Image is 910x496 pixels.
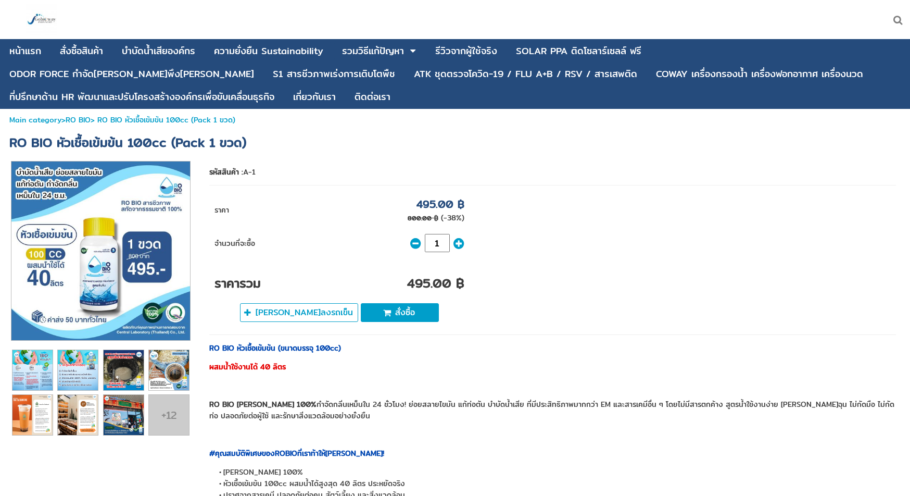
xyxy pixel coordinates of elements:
strong: #คุณสมบัติพิเศษของROBIOที่เราท้าให้[PERSON_NAME]! [209,448,384,459]
a: เกี่ยวกับเรา [293,87,336,107]
button: [PERSON_NAME]ลงรถเข็น [240,303,358,322]
div: ความยั่งยืน Sustainability [214,46,323,56]
span: [PERSON_NAME]ลงรถเข็น [256,306,353,319]
a: หน้าแรก [9,41,41,61]
div: สั่งซื้อสินค้า [60,46,103,56]
img: 6ccca131a11944f79dd273d8e7329b40 [104,350,144,390]
img: 505bc99c6fa94f7d97d01cf0173f82ee [12,350,53,390]
p: กำจัดกลิ่นเหม็นใน 24 ชั่วโมง! ย่อยสลายไขมัน แก้ท่อตัน บำบัดน้ำเสีย ที่มีประสิทธิภาพมากกว่า EM และ... [209,399,896,421]
a: RO BIO [66,114,91,126]
td: ราคารวม [209,257,287,298]
a: SOLAR PPA ติดโซลาร์เซลล์ ฟรี [516,41,641,61]
a: บําบัดน้ำเสียองค์กร [122,41,195,61]
div: ATK ชุดตรวจโควิด-19 / FLU A+B / RSV / สารเสพติด [414,69,637,79]
span: (-38%) [441,212,464,224]
img: 21583681efba40a4a4113566120726d0 [104,395,144,435]
a: รวมวิธีแก้ปัญหา [342,41,404,61]
span: [PERSON_NAME] 100% [223,466,303,478]
div: +12 [149,407,189,423]
img: 2316d719fba84cde8677ef693a70ad7b [58,395,98,435]
img: large-1644130236041.jpg [26,4,57,35]
a: รีวิวจากผู้ใช้จริง [435,41,497,61]
strong: RO BIO [PERSON_NAME] 100% [209,399,317,410]
img: 2b6db61a9ba74a42b8dbf92048f5075e [12,395,53,435]
a: ความยั่งยืน Sustainability [214,41,323,61]
b: รหัสสินค้า : [209,166,243,178]
div: SOLAR PPA ติดโซลาร์เซลล์ ฟรี [516,46,641,56]
img: 04742caed5984835b62cf73d83487cc9 [149,350,189,390]
button: สั่งซื้อ [361,303,439,322]
a: ODOR FORCE กำจัด[PERSON_NAME]พึง[PERSON_NAME] [9,64,254,84]
a: ATK ชุดตรวจโควิด-19 / FLU A+B / RSV / สารเสพติด [414,64,637,84]
a: ที่ปรึกษาด้าน HR พัฒนาและปรับโครงสร้างองค์กรเพื่อขับเคลื่อนธุรกิจ [9,87,274,107]
a: ติดต่อเรา [355,87,390,107]
span: จำนวนที่จะซื้อ [214,238,255,249]
div: COWAY เครื่องกรองน้ำ เครื่องฟอกอากาศ เครื่องนวด [656,69,863,79]
a: Main category [9,114,61,126]
a: สั่งซื้อสินค้า [60,41,103,61]
img: 6a4edc1ad7514acd99833714a62efcd3 [58,350,98,390]
div: บําบัดน้ำเสียองค์กร [122,46,195,56]
p: 495.00 ฿ [416,196,464,212]
td: ราคา [209,191,287,229]
div: รวมวิธีแก้ปัญหา [342,46,404,56]
div: รีวิวจากผู้ใช้จริง [435,46,497,56]
div: ติดต่อเรา [355,92,390,102]
img: 894a44eb973844d6a5027f5dd74cb7ea [11,162,190,340]
div: S1 สารชีวภาพเร่งการเติบโตพืช [273,69,395,79]
span: A-1 [243,166,256,178]
div: ที่ปรึกษาด้าน HR พัฒนาและปรับโครงสร้างองค์กรเพื่อขับเคลื่อนธุรกิจ [9,92,274,102]
a: S1 สารชีวภาพเร่งการเติบโตพืช [273,64,395,84]
span: RO BIO หัวเชื้อเข้มข้น 100cc (Pack 1 ขวด) [9,132,246,152]
div: หน้าแรก [9,46,41,56]
span: หัวเชื้อเข้มข้น 100cc ผสมน้ำได้สูงสุด 40 ลิตร ประหยัดจริง [223,478,405,489]
div: ODOR FORCE กำจัด[PERSON_NAME]พึง[PERSON_NAME] [9,69,254,79]
div: เกี่ยวกับเรา [293,92,336,102]
p: 800.00 ฿ [408,213,438,223]
span: สั่งซื้อ [395,306,415,319]
strong: RO BIO หัวเชื้อเข้มข้น (ขนาดบรรจุ 100cc) [209,342,341,354]
strong: ผสมน้ำใช้งานได้ 40 ลิตร [209,361,286,373]
td: 495.00 ฿ [287,257,470,298]
a: COWAY เครื่องกรองน้ำ เครื่องฟอกอากาศ เครื่องนวด [656,64,863,84]
a: +12 [149,395,189,435]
